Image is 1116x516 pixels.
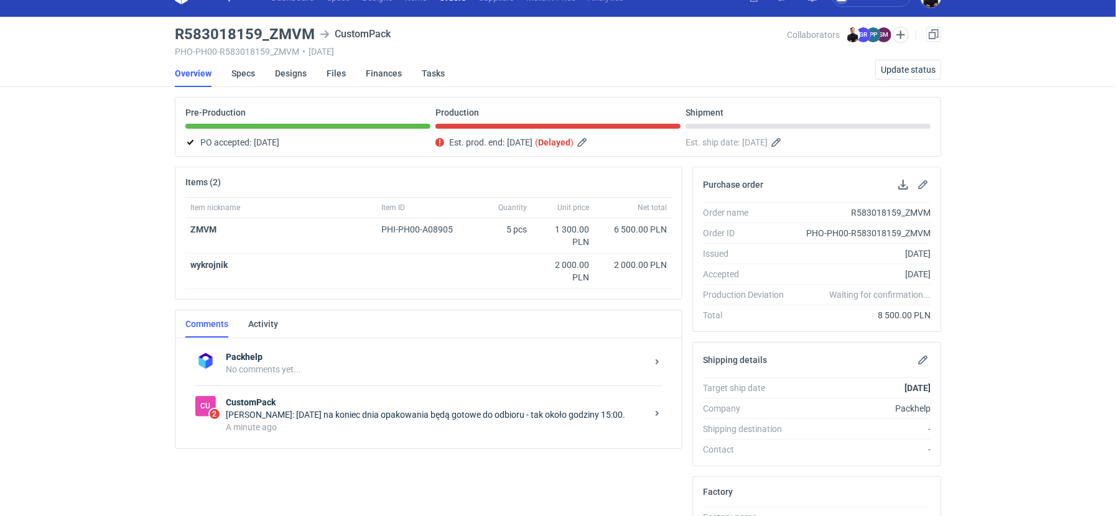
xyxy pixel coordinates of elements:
[881,65,936,74] span: Update status
[703,355,767,365] h2: Shipping details
[686,108,723,117] p: Shipment
[537,223,589,248] div: 1 300.00 PLN
[794,402,931,415] div: Packhelp
[302,47,305,57] span: •
[226,421,647,433] div: A minute ago
[703,206,794,219] div: Order name
[226,351,647,363] strong: Packhelp
[538,137,570,147] strong: Delayed
[703,227,794,239] div: Order ID
[686,135,931,150] div: Est. ship date:
[703,247,794,260] div: Issued
[175,60,212,87] a: Overview
[877,27,891,42] figcaption: SM
[703,268,794,280] div: Accepted
[210,409,220,419] span: 2
[507,135,532,150] span: [DATE]
[226,408,647,421] div: [PERSON_NAME]: [DATE] na koniec dnia opakowania będą gotowe do odbioru - tak około godziny 15:00.
[381,203,405,213] span: Item ID
[856,27,871,42] figcaption: GR
[254,135,279,150] span: [DATE]
[498,203,527,213] span: Quantity
[794,227,931,239] div: PHO-PH00-R583018159_ZMVM
[742,135,768,150] span: [DATE]
[470,218,532,254] div: 5 pcs
[195,351,216,371] img: Packhelp
[190,203,240,213] span: Item nickname
[320,27,391,42] div: CustomPack
[770,135,785,150] button: Edit estimated shipping date
[875,60,941,80] button: Update status
[175,47,788,57] div: PHO-PH00-R583018159_ZMVM [DATE]
[703,487,733,497] h2: Factory
[366,60,402,87] a: Finances
[275,60,307,87] a: Designs
[231,60,255,87] a: Specs
[381,223,465,236] div: PHI-PH00-A08905
[185,135,430,150] div: PO accepted:
[916,177,931,192] button: Edit purchase order
[829,288,931,301] em: Waiting for confirmation...
[226,363,647,375] div: No comments yet...
[845,27,860,42] img: Tomasz Kubiak
[570,137,574,147] em: )
[185,310,228,338] a: Comments
[535,137,538,147] em: (
[794,309,931,321] div: 8 500.00 PLN
[926,27,941,42] a: Duplicate
[794,443,931,456] div: -
[195,396,216,417] figcaption: Cu
[185,177,221,187] h2: Items (2)
[788,30,840,40] span: Collaborators
[866,27,881,42] figcaption: PP
[703,382,794,394] div: Target ship date
[248,310,278,338] a: Activity
[893,27,909,43] button: Edit collaborators
[904,383,931,393] strong: [DATE]
[896,177,911,192] button: Download PO
[703,402,794,415] div: Company
[794,423,931,435] div: -
[703,180,763,190] h2: Purchase order
[576,135,591,150] button: Edit estimated production end date
[599,259,667,271] div: 2 000.00 PLN
[195,396,216,417] div: CustomPack
[422,60,445,87] a: Tasks
[638,203,667,213] span: Net total
[599,223,667,236] div: 6 500.00 PLN
[794,247,931,260] div: [DATE]
[794,206,931,219] div: R583018159_ZMVM
[703,288,794,301] div: Production Deviation
[175,27,315,42] h3: R583018159_ZMVM
[703,309,794,321] div: Total
[435,108,479,117] p: Production
[794,268,931,280] div: [DATE]
[703,443,794,456] div: Contact
[226,396,647,408] strong: CustomPack
[190,224,216,234] a: ZMVM
[327,60,346,87] a: Files
[435,135,681,150] div: Est. prod. end:
[537,259,589,283] div: 2 000.00 PLN
[703,423,794,435] div: Shipping destination
[916,352,931,367] button: Edit shipping details
[190,260,228,270] strong: wykrojnik
[557,203,589,213] span: Unit price
[185,108,246,117] p: Pre-Production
